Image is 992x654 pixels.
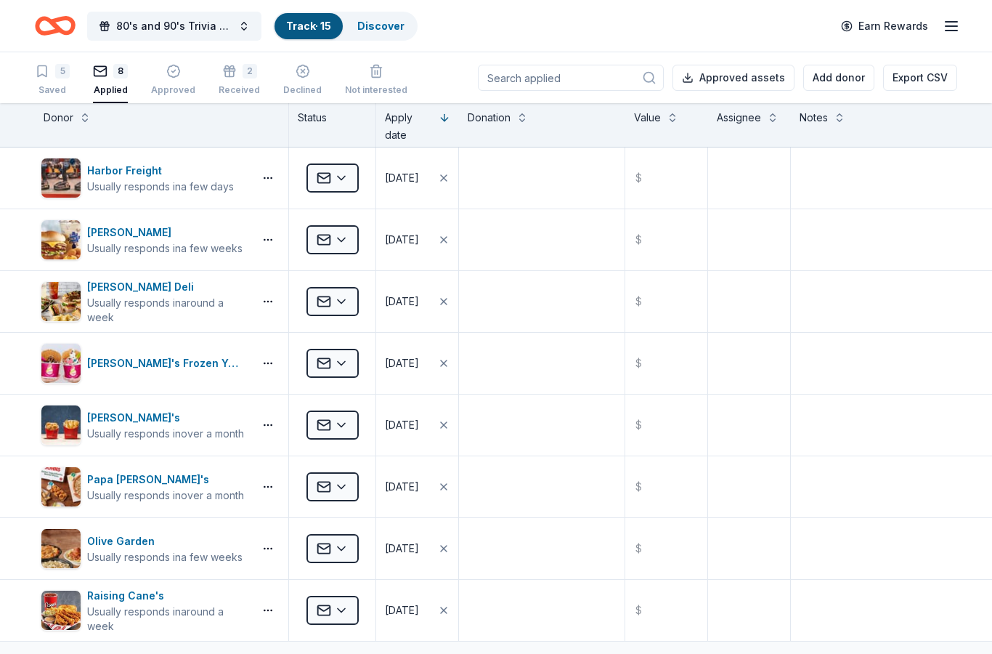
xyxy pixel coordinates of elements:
button: [DATE] [376,333,458,394]
button: Image for Olive GardenOlive GardenUsually responds ina few weeks [41,528,248,569]
div: Apply date [385,109,433,144]
button: Approved assets [672,65,794,91]
button: Image for Raising Cane's Raising Cane'sUsually responds inaround a week [41,587,248,634]
div: [DATE] [385,355,419,372]
a: Earn Rewards [832,13,937,39]
div: [DATE] [385,416,419,434]
div: Raising Cane's [87,587,248,605]
button: 80's and 90's Trivia Fundraiser [87,12,261,41]
div: Approved [151,84,195,96]
button: [DATE] [376,580,458,641]
button: Declined [283,58,322,103]
button: [DATE] [376,148,458,209]
div: Assignee [717,109,761,126]
div: [PERSON_NAME] [87,224,243,241]
button: [DATE] [376,518,458,579]
div: Harbor Freight [87,162,234,179]
div: Usually responds in around a week [87,605,248,634]
img: Image for Menchie's Frozen Yogurt [41,344,81,383]
div: [PERSON_NAME]'s [87,409,244,427]
div: [DATE] [385,540,419,557]
a: Discover [357,20,404,32]
button: Image for Wendy's[PERSON_NAME]'sUsually responds inover a month [41,405,248,445]
span: 80's and 90's Trivia Fundraiser [116,17,232,35]
div: [DATE] [385,602,419,619]
img: Image for Olive Garden [41,529,81,568]
button: [DATE] [376,271,458,332]
div: [PERSON_NAME]'s Frozen Yogurt [87,355,248,372]
div: [DATE] [385,169,419,187]
button: Not interested [345,58,407,103]
div: Status [289,103,376,147]
div: 5 [55,64,70,78]
img: Image for Papa John's [41,467,81,506]
button: Image for Menchie's Frozen Yogurt[PERSON_NAME]'s Frozen Yogurt [41,343,248,384]
div: Declined [283,84,322,96]
button: [DATE] [376,209,458,270]
div: [DATE] [385,231,419,249]
img: Image for McAlister's Deli [41,282,81,321]
div: Usually responds in around a week [87,296,248,325]
img: Image for Raising Cane's [41,591,81,630]
a: Track· 15 [286,20,331,32]
div: Received [219,84,260,96]
div: [PERSON_NAME] Deli [87,278,248,296]
div: Usually responds in a few days [87,179,234,194]
div: Usually responds in over a month [87,427,244,441]
div: Value [634,109,661,126]
input: Search applied [478,65,664,91]
div: Papa [PERSON_NAME]'s [87,471,244,488]
div: [DATE] [385,293,419,310]
div: 8 [113,64,128,78]
div: Usually responds in a few weeks [87,550,243,565]
div: Usually responds in a few weeks [87,241,243,256]
div: Donor [44,109,73,126]
button: Image for Papa John'sPapa [PERSON_NAME]'sUsually responds inover a month [41,467,248,507]
div: 2 [243,64,257,78]
img: Image for Wendy's [41,405,81,445]
img: Image for Culver's [41,220,81,259]
button: [DATE] [376,456,458,517]
button: 5Saved [35,58,70,103]
button: Approved [151,58,195,103]
div: Saved [35,84,70,96]
button: Image for Harbor FreightHarbor FreightUsually responds ina few days [41,158,248,198]
button: Add donor [803,65,874,91]
div: Usually responds in over a month [87,488,244,503]
button: Export CSV [883,65,957,91]
button: Track· 15Discover [273,12,418,41]
div: Donation [468,109,511,126]
img: Image for Harbor Freight [41,158,81,198]
div: [DATE] [385,478,419,496]
a: Home [35,9,76,43]
div: Not interested [345,84,407,96]
button: [DATE] [376,395,458,456]
div: Notes [800,109,828,126]
div: Applied [93,84,128,96]
button: Image for McAlister's Deli[PERSON_NAME] DeliUsually responds inaround a week [41,278,248,325]
button: Image for Culver's [PERSON_NAME]Usually responds ina few weeks [41,219,248,260]
button: 2Received [219,58,260,103]
button: 8Applied [93,58,128,103]
div: Olive Garden [87,533,243,550]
